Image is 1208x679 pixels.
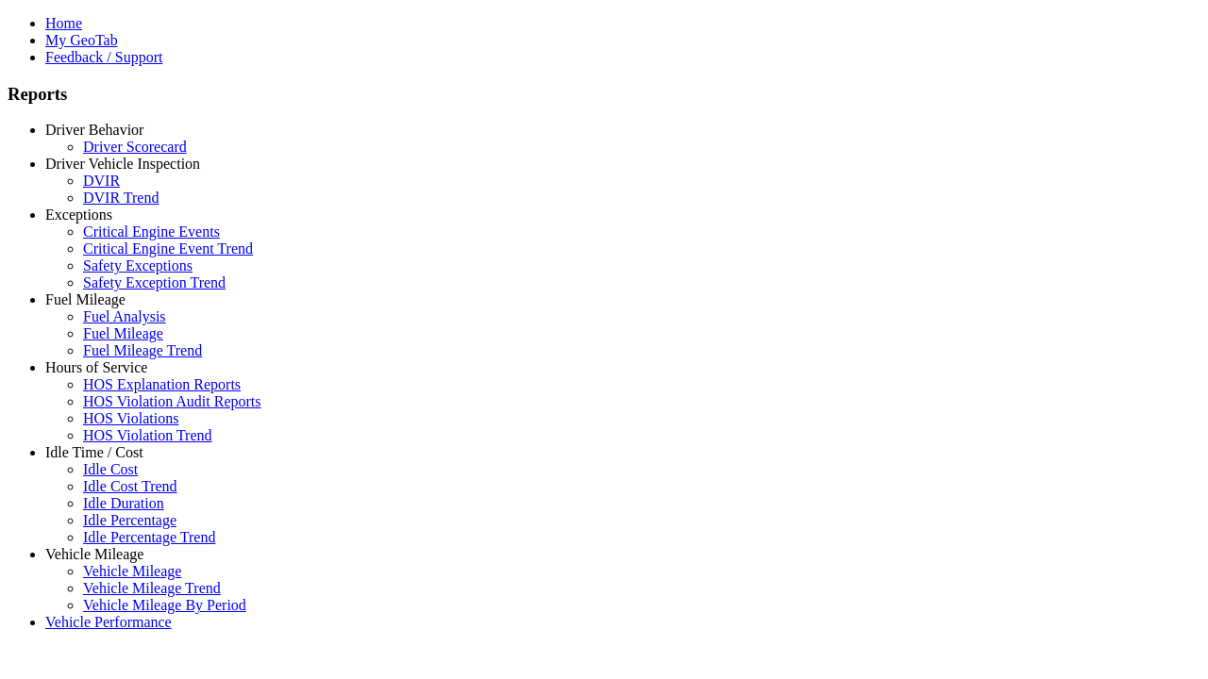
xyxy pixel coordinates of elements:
a: Idle Percentage Trend [83,529,215,545]
a: Hours of Service [45,359,147,375]
a: HOS Violation Trend [83,427,212,443]
a: Idle Cost Trend [83,478,177,494]
a: Fuel Mileage [45,291,126,307]
a: Fuel Mileage [83,325,163,341]
a: Idle Percentage [83,512,176,528]
a: Fuel Mileage Trend [83,342,202,358]
a: My GeoTab [45,32,118,48]
a: Critical Engine Events [83,224,220,240]
a: Feedback / Support [45,49,162,65]
a: Idle Duration [83,495,164,511]
a: Critical Engine Event Trend [83,240,253,257]
a: Idle Time / Cost [45,444,143,460]
a: HOS Explanation Reports [83,376,241,392]
a: HOS Violations [83,410,178,426]
a: Exceptions [45,207,112,223]
a: Vehicle Mileage Trend [83,580,221,596]
a: Fuel Analysis [83,308,166,324]
a: Safety Exception Trend [83,274,226,290]
a: Driver Vehicle Inspection [45,156,200,172]
a: Home [45,15,82,31]
a: Vehicle Mileage [45,546,143,562]
a: Idle Cost [83,461,138,477]
a: Driver Scorecard [83,139,187,155]
a: DVIR [83,173,120,189]
a: Vehicle Mileage [83,563,181,579]
a: Vehicle Performance [45,614,172,630]
a: Safety Exceptions [83,257,193,273]
a: Driver Behavior [45,122,143,138]
h3: Reports [8,84,1200,105]
a: Vehicle Mileage By Period [83,597,246,613]
a: DVIR Trend [83,190,159,206]
a: HOS Violation Audit Reports [83,393,261,409]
